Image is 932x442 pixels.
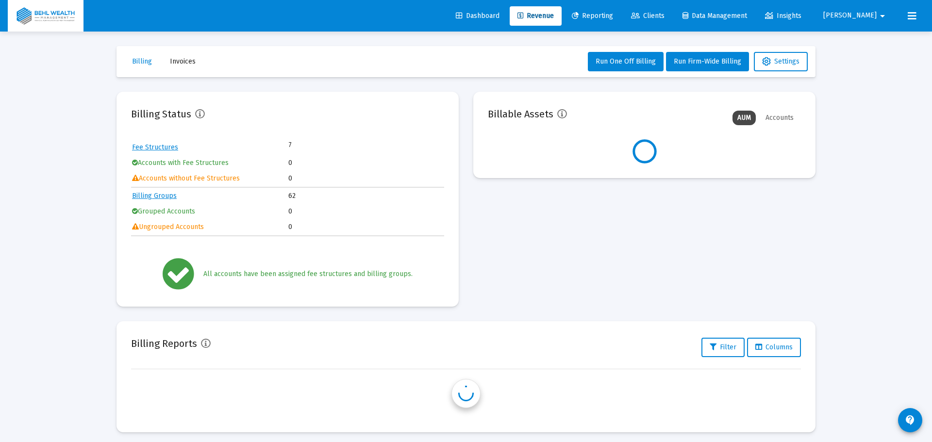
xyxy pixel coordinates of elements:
button: Billing [124,52,160,71]
button: Invoices [162,52,203,71]
div: AUM [732,111,756,125]
a: Data Management [675,6,755,26]
div: All accounts have been assigned fee structures and billing groups. [203,269,413,279]
span: Dashboard [456,12,499,20]
h2: Billable Assets [488,106,553,122]
td: 0 [288,204,444,219]
span: Clients [631,12,665,20]
button: Run Firm-Wide Billing [666,52,749,71]
span: Filter [710,343,736,351]
mat-icon: arrow_drop_down [877,6,888,26]
td: 0 [288,156,444,170]
h2: Billing Reports [131,336,197,351]
span: Invoices [170,57,196,65]
mat-icon: contact_support [904,414,916,426]
td: 0 [288,171,444,186]
td: Grouped Accounts [132,204,287,219]
a: Billing Groups [132,192,177,200]
button: Columns [747,338,801,357]
span: Run One Off Billing [596,57,656,65]
span: Insights [765,12,801,20]
a: Reporting [564,6,621,26]
a: Revenue [510,6,562,26]
span: Data Management [682,12,747,20]
span: Billing [132,57,152,65]
a: Dashboard [448,6,507,26]
div: Data grid [131,369,801,418]
button: Run One Off Billing [588,52,664,71]
img: Dashboard [15,6,76,26]
td: 7 [288,140,366,150]
span: [PERSON_NAME] [823,12,877,20]
span: Revenue [517,12,554,20]
a: Clients [623,6,672,26]
td: Accounts with Fee Structures [132,156,287,170]
td: 62 [288,189,444,203]
a: Insights [757,6,809,26]
button: Filter [701,338,745,357]
td: Ungrouped Accounts [132,220,287,234]
span: Columns [755,343,793,351]
span: Reporting [572,12,613,20]
td: Accounts without Fee Structures [132,171,287,186]
span: Run Firm-Wide Billing [674,57,741,65]
td: 0 [288,220,444,234]
div: Accounts [761,111,799,125]
a: Fee Structures [132,143,178,151]
button: Settings [754,52,808,71]
span: Settings [762,57,799,65]
button: [PERSON_NAME] [812,6,900,25]
h2: Billing Status [131,106,191,122]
